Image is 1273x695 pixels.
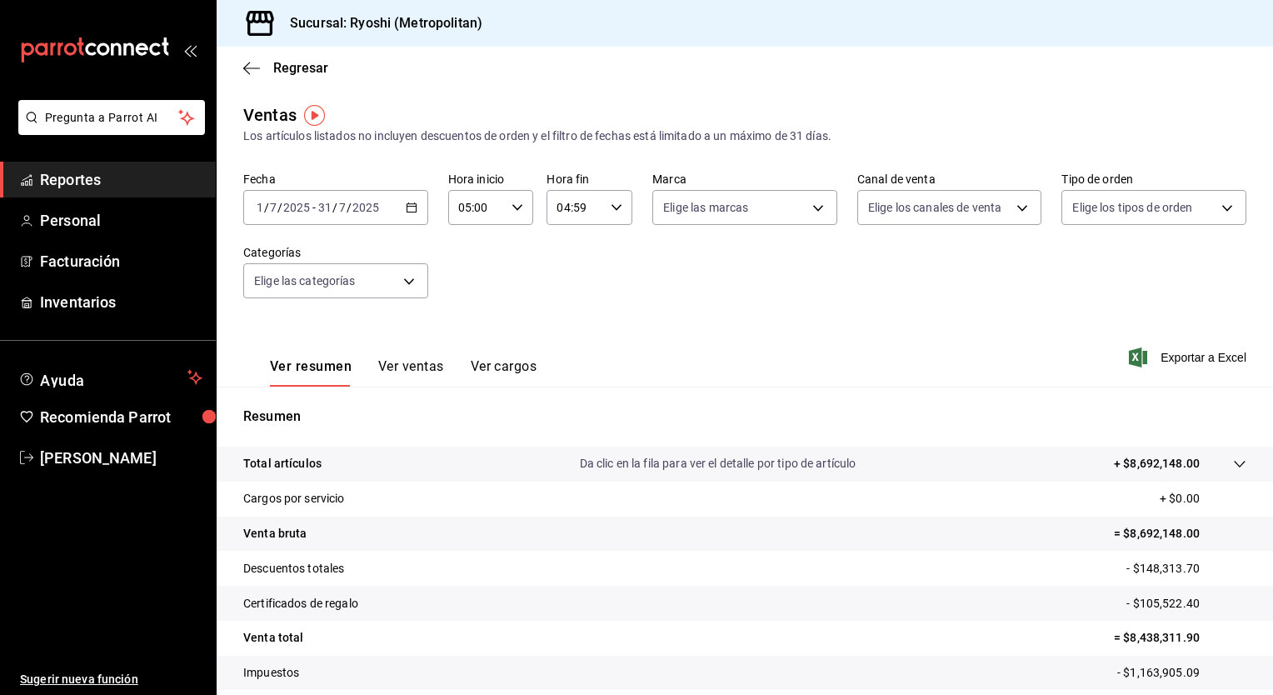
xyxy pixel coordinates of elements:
label: Hora fin [547,173,632,185]
span: Facturación [40,250,202,272]
input: -- [338,201,347,214]
input: -- [269,201,277,214]
p: - $105,522.40 [1126,595,1246,612]
div: Ventas [243,102,297,127]
label: Canal de venta [857,173,1042,185]
span: Ayuda [40,367,181,387]
p: - $148,313.70 [1126,560,1246,577]
span: / [277,201,282,214]
span: [PERSON_NAME] [40,447,202,469]
img: Tooltip marker [304,105,325,126]
span: Pregunta a Parrot AI [45,109,179,127]
p: + $8,692,148.00 [1114,455,1200,472]
button: Ver resumen [270,358,352,387]
button: Ver cargos [471,358,537,387]
p: Impuestos [243,664,299,682]
button: Exportar a Excel [1132,347,1246,367]
p: Certificados de regalo [243,595,358,612]
p: Cargos por servicio [243,490,345,507]
h3: Sucursal: Ryoshi (Metropolitan) [277,13,482,33]
input: ---- [352,201,380,214]
p: Da clic en la fila para ver el detalle por tipo de artículo [580,455,856,472]
p: Venta bruta [243,525,307,542]
p: Resumen [243,407,1246,427]
p: - $1,163,905.09 [1117,664,1246,682]
span: Sugerir nueva función [20,671,202,688]
a: Pregunta a Parrot AI [12,121,205,138]
input: -- [317,201,332,214]
label: Tipo de orden [1061,173,1246,185]
span: Personal [40,209,202,232]
span: / [264,201,269,214]
span: - [312,201,316,214]
span: / [332,201,337,214]
div: navigation tabs [270,358,537,387]
p: Venta total [243,629,303,647]
span: Elige las marcas [663,199,748,216]
label: Hora inicio [448,173,534,185]
span: Reportes [40,168,202,191]
label: Fecha [243,173,428,185]
span: Regresar [273,60,328,76]
button: Ver ventas [378,358,444,387]
p: + $0.00 [1160,490,1246,507]
span: Inventarios [40,291,202,313]
label: Marca [652,173,837,185]
p: = $8,692,148.00 [1114,525,1246,542]
label: Categorías [243,247,428,258]
p: = $8,438,311.90 [1114,629,1246,647]
span: Elige los tipos de orden [1072,199,1192,216]
input: -- [256,201,264,214]
button: open_drawer_menu [183,43,197,57]
button: Regresar [243,60,328,76]
div: Los artículos listados no incluyen descuentos de orden y el filtro de fechas está limitado a un m... [243,127,1246,145]
span: Elige los canales de venta [868,199,1001,216]
span: / [347,201,352,214]
p: Total artículos [243,455,322,472]
input: ---- [282,201,311,214]
span: Elige las categorías [254,272,356,289]
span: Recomienda Parrot [40,406,202,428]
p: Descuentos totales [243,560,344,577]
button: Pregunta a Parrot AI [18,100,205,135]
